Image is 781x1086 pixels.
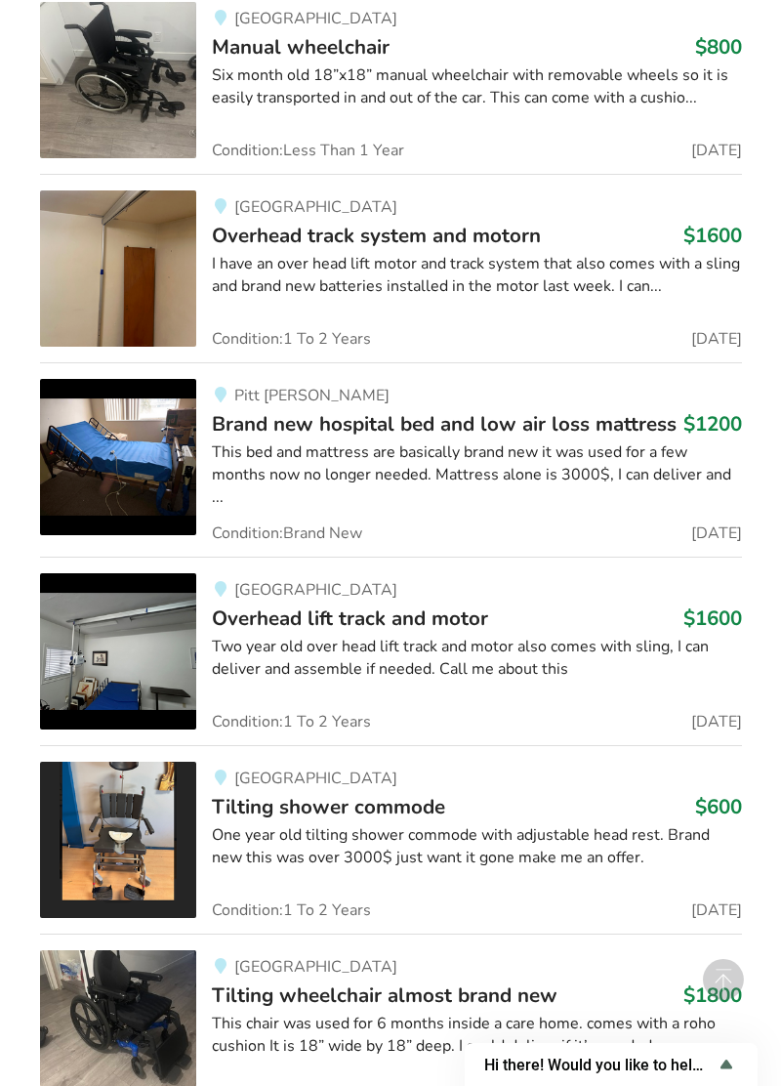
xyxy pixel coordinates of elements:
[683,982,742,1008] h3: $1800
[691,525,742,541] span: [DATE]
[212,824,742,869] div: One year old tilting shower commode with adjustable head rest. Brand new this was over 3000$ just...
[212,143,404,158] span: Condition: Less Than 1 Year
[40,362,742,557] a: bedroom equipment-brand new hospital bed and low air loss mattress Pitt [PERSON_NAME]Brand new ho...
[234,579,397,601] span: [GEOGRAPHIC_DATA]
[40,190,196,347] img: transfer aids-overhead track system and motorn
[484,1053,738,1076] button: Show survey - Hi there! Would you like to help us improve AssistList?
[212,253,742,298] div: I have an over head lift motor and track system that also comes with a sling and brand new batter...
[212,636,742,681] div: Two year old over head lift track and motor also comes with sling, I can deliver and assemble if ...
[212,525,362,541] span: Condition: Brand New
[683,223,742,248] h3: $1600
[234,196,397,218] span: [GEOGRAPHIC_DATA]
[212,793,445,820] span: Tilting shower commode
[212,605,488,632] span: Overhead lift track and motor
[234,768,397,789] span: [GEOGRAPHIC_DATA]
[234,956,397,978] span: [GEOGRAPHIC_DATA]
[484,1056,715,1074] span: Hi there! Would you like to help us improve AssistList?
[212,902,371,918] span: Condition: 1 To 2 Years
[40,762,196,918] img: bathroom safety-tilting shower commode
[40,557,742,745] a: transfer aids-overhead lift track and motor [GEOGRAPHIC_DATA]Overhead lift track and motor$1600Tw...
[683,411,742,437] h3: $1200
[683,606,742,631] h3: $1600
[695,34,742,60] h3: $800
[695,794,742,819] h3: $600
[40,379,196,535] img: bedroom equipment-brand new hospital bed and low air loss mattress
[212,714,371,730] span: Condition: 1 To 2 Years
[40,745,742,934] a: bathroom safety-tilting shower commode [GEOGRAPHIC_DATA]Tilting shower commode$600One year old ti...
[212,410,677,438] span: Brand new hospital bed and low air loss mattress
[212,441,742,509] div: This bed and mattress are basically brand new it was used for a few months now no longer needed. ...
[212,33,390,61] span: Manual wheelchair
[234,385,390,406] span: Pitt [PERSON_NAME]
[212,1013,742,1058] div: This chair was used for 6 months inside a care home. comes with a roho cushion It is 18” wide by ...
[691,331,742,347] span: [DATE]
[212,982,557,1009] span: Tilting wheelchair almost brand new
[212,222,541,249] span: Overhead track system and motorn
[40,573,196,730] img: transfer aids-overhead lift track and motor
[691,143,742,158] span: [DATE]
[40,2,196,158] img: mobility-manual wheelchair
[212,64,742,109] div: Six month old 18”x18” manual wheelchair with removable wheels so it is easily transported in and ...
[691,714,742,730] span: [DATE]
[234,8,397,29] span: [GEOGRAPHIC_DATA]
[691,902,742,918] span: [DATE]
[40,174,742,362] a: transfer aids-overhead track system and motorn[GEOGRAPHIC_DATA]Overhead track system and motorn$1...
[212,331,371,347] span: Condition: 1 To 2 Years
